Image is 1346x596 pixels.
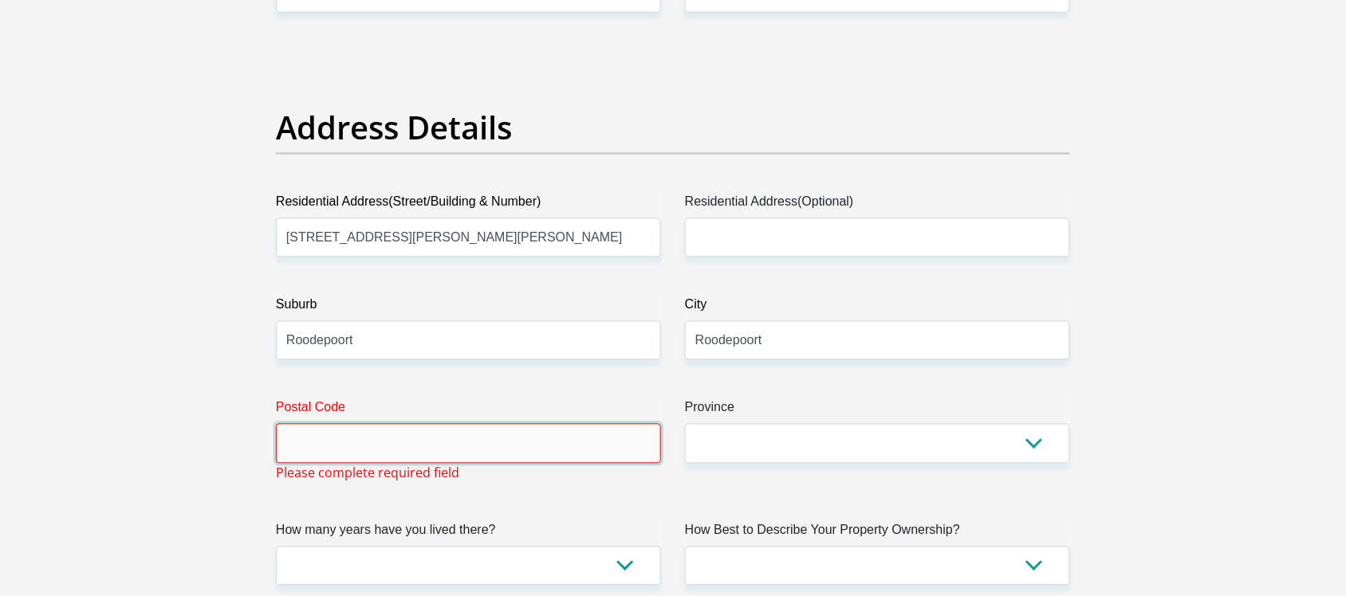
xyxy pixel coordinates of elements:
input: Postal Code [276,424,661,463]
select: Please select a value [685,547,1070,586]
input: City [685,321,1070,360]
label: Residential Address(Street/Building & Number) [276,193,661,218]
input: Valid residential address [276,218,661,257]
h2: Address Details [276,108,1070,147]
label: Postal Code [276,398,661,424]
label: Residential Address(Optional) [685,193,1070,218]
label: Province [685,398,1070,424]
input: Address line 2 (Optional) [685,218,1070,257]
select: Please Select a Province [685,424,1070,463]
label: How Best to Describe Your Property Ownership? [685,521,1070,547]
span: Please complete required field [276,464,459,483]
label: How many years have you lived there? [276,521,661,547]
label: Suburb [276,296,661,321]
label: City [685,296,1070,321]
select: Please select a value [276,547,661,586]
input: Suburb [276,321,661,360]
